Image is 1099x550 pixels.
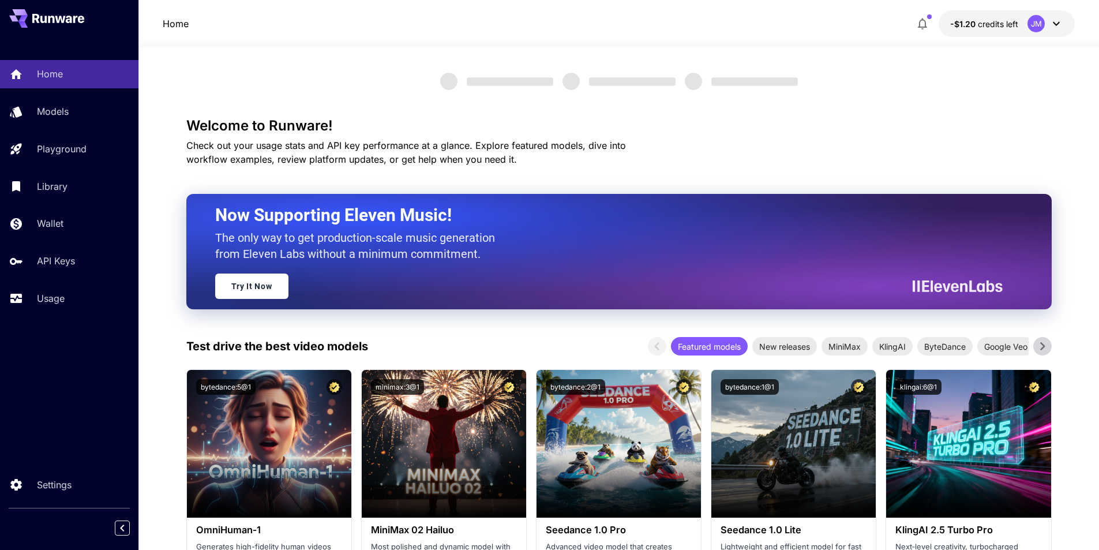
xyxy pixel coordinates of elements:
button: bytedance:2@1 [546,379,605,395]
p: Home [37,67,63,81]
button: Certified Model – Vetted for best performance and includes a commercial license. [1026,379,1042,395]
div: -$1.202 [950,18,1018,30]
span: Featured models [671,341,748,353]
h3: OmniHuman‑1 [196,525,342,536]
div: Google Veo [977,337,1034,356]
h3: Welcome to Runware! [186,118,1052,134]
img: alt [886,370,1051,518]
span: Google Veo [977,341,1034,353]
div: ByteDance [917,337,973,356]
nav: breadcrumb [163,17,189,31]
a: Home [163,17,189,31]
img: alt [362,370,526,518]
button: -$1.202JM [939,10,1075,37]
p: Test drive the best video models [186,338,368,355]
button: bytedance:5@1 [196,379,256,395]
p: Usage [37,291,65,305]
button: minimax:3@1 [371,379,424,395]
p: Playground [37,142,87,156]
img: alt [711,370,876,518]
p: Wallet [37,216,63,230]
img: alt [537,370,701,518]
span: KlingAI [872,341,913,353]
span: ByteDance [917,341,973,353]
button: Certified Model – Vetted for best performance and includes a commercial license. [676,379,692,395]
button: Certified Model – Vetted for best performance and includes a commercial license. [851,379,867,395]
button: klingai:6@1 [895,379,942,395]
h3: MiniMax 02 Hailuo [371,525,517,536]
button: bytedance:1@1 [721,379,779,395]
h3: Seedance 1.0 Pro [546,525,692,536]
span: New releases [752,341,817,353]
h2: Now Supporting Eleven Music! [215,204,994,226]
h3: Seedance 1.0 Lite [721,525,867,536]
h3: KlingAI 2.5 Turbo Pro [895,525,1041,536]
span: Check out your usage stats and API key performance at a glance. Explore featured models, dive int... [186,140,626,165]
div: New releases [752,337,817,356]
p: Settings [37,478,72,492]
button: Certified Model – Vetted for best performance and includes a commercial license. [327,379,342,395]
div: MiniMax [822,337,868,356]
div: Collapse sidebar [123,518,138,538]
p: Library [37,179,67,193]
div: Featured models [671,337,748,356]
button: Collapse sidebar [115,521,130,536]
p: API Keys [37,254,75,268]
a: Try It Now [215,274,288,299]
p: Models [37,104,69,118]
span: MiniMax [822,341,868,353]
p: The only way to get production-scale music generation from Eleven Labs without a minimum commitment. [215,230,504,262]
span: credits left [978,19,1018,29]
button: Certified Model – Vetted for best performance and includes a commercial license. [501,379,517,395]
div: JM [1027,15,1045,32]
div: KlingAI [872,337,913,356]
span: -$1.20 [950,19,978,29]
img: alt [187,370,351,518]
